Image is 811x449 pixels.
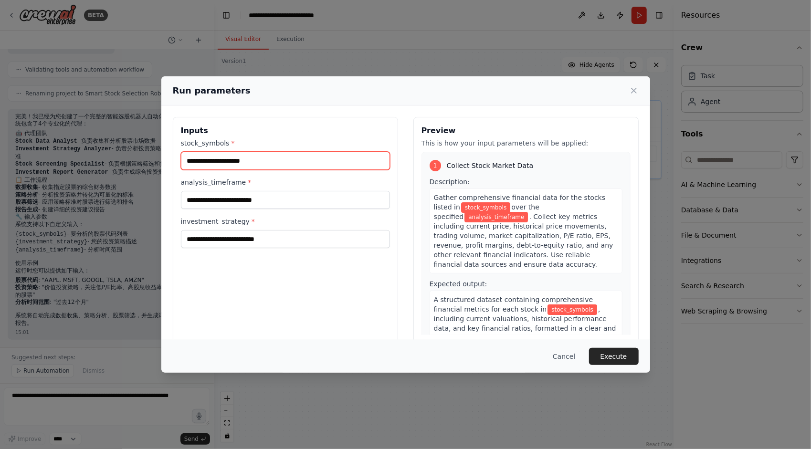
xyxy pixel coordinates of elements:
span: . Collect key metrics including current price, historical price movements, trading volume, market... [434,213,613,268]
button: Execute [589,348,639,365]
p: This is how your input parameters will be applied: [421,138,631,148]
span: Variable: stock_symbols [548,304,597,315]
span: Variable: analysis_timeframe [464,212,528,222]
h3: Preview [421,125,631,136]
span: Gather comprehensive financial data for the stocks listed in [434,194,606,211]
button: Cancel [545,348,583,365]
label: investment_strategy [181,217,390,226]
label: stock_symbols [181,138,390,148]
span: A structured dataset containing comprehensive financial metrics for each stock in [434,296,593,313]
h2: Run parameters [173,84,251,97]
div: 1 [430,160,441,171]
span: Description: [430,178,470,186]
h3: Inputs [181,125,390,136]
span: over the specified [434,203,539,220]
label: analysis_timeframe [181,178,390,187]
span: Variable: stock_symbols [461,202,510,213]
span: Expected output: [430,280,487,288]
span: Collect Stock Market Data [447,161,534,170]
